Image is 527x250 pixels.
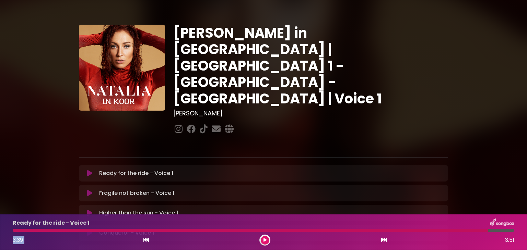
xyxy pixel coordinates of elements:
span: 3:51 [505,236,514,244]
h1: [PERSON_NAME] in [GEOGRAPHIC_DATA] | [GEOGRAPHIC_DATA] 1 - [GEOGRAPHIC_DATA] - [GEOGRAPHIC_DATA] ... [173,25,448,107]
img: songbox-logo-white.png [490,218,514,227]
span: 3:39 [13,236,23,244]
p: Fragile not broken - Voice 1 [99,189,174,197]
p: Higher than the sun - Voice 1 [99,209,178,217]
img: YTVS25JmS9CLUqXqkEhs [79,25,165,111]
h3: [PERSON_NAME] [173,110,448,117]
p: Ready for the ride - Voice 1 [13,219,90,227]
p: Ready for the ride - Voice 1 [99,169,173,177]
